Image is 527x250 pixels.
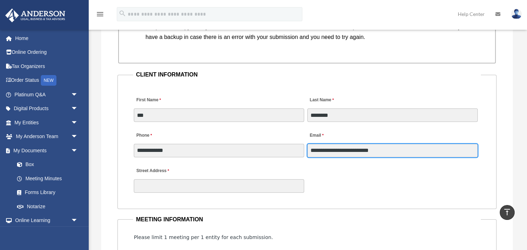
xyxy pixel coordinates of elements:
a: Box [10,158,89,172]
span: arrow_drop_down [71,130,85,144]
legend: CLIENT INFORMATION [133,70,481,80]
a: Meeting Minutes [10,171,85,186]
div: NEW [41,75,56,86]
i: search [119,10,126,17]
a: Online Ordering [5,45,89,59]
a: Notarize [10,199,89,214]
span: arrow_drop_down [71,87,85,102]
a: menu [96,12,104,18]
a: Forms Library [10,186,89,200]
a: Online Learningarrow_drop_down [5,214,89,228]
span: arrow_drop_down [71,102,85,116]
span: arrow_drop_down [71,143,85,158]
a: Tax Organizers [5,59,89,73]
a: Platinum Q&Aarrow_drop_down [5,87,89,102]
img: User Pic [511,9,522,19]
a: My Documentsarrow_drop_down [5,143,89,158]
img: Anderson Advisors Platinum Portal [3,8,67,22]
label: Street Address [134,166,201,176]
label: First Name [134,96,163,105]
a: Home [5,31,89,45]
a: My Entitiesarrow_drop_down [5,115,89,130]
span: Please limit 1 meeting per 1 entity for each submission. [134,234,273,240]
a: vertical_align_top [500,205,515,220]
i: vertical_align_top [503,208,511,216]
a: Order StatusNEW [5,73,89,88]
span: arrow_drop_down [71,214,85,228]
label: Email [307,131,325,140]
li: Keep a local copy what you write in the text fields of the form. This could be as simple as a Wor... [146,22,474,42]
a: Digital Productsarrow_drop_down [5,102,89,116]
a: My Anderson Teamarrow_drop_down [5,130,89,144]
span: arrow_drop_down [71,115,85,130]
legend: MEETING INFORMATION [133,215,481,225]
label: Last Name [307,96,336,105]
i: menu [96,10,104,18]
label: Phone [134,131,154,140]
